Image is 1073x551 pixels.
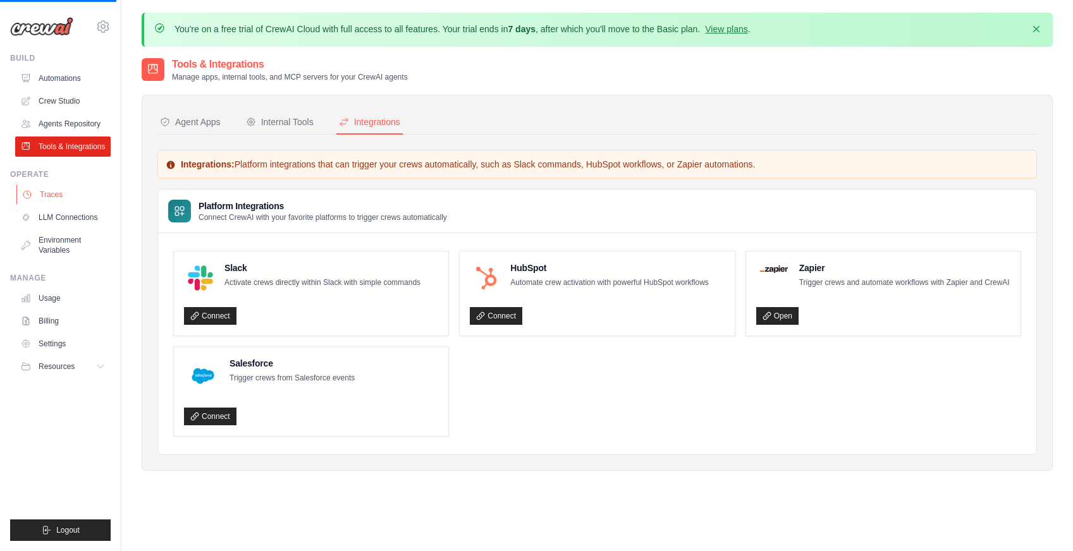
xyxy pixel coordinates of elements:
[10,17,73,36] img: Logo
[705,24,747,34] a: View plans
[199,200,447,212] h3: Platform Integrations
[160,116,221,128] div: Agent Apps
[230,372,355,385] p: Trigger crews from Salesforce events
[15,288,111,308] a: Usage
[10,519,111,541] button: Logout
[15,68,111,88] a: Automations
[166,158,1029,171] p: Platform integrations that can trigger your crews automatically, such as Slack commands, HubSpot ...
[336,111,403,135] button: Integrations
[470,307,522,325] a: Connect
[39,361,75,372] span: Resources
[799,277,1010,289] p: Trigger crews and automate workflows with Zapier and CrewAI
[230,357,355,370] h4: Salesforce
[15,311,111,331] a: Billing
[15,230,111,260] a: Environment Variables
[172,57,408,72] h2: Tools & Integrations
[15,334,111,354] a: Settings
[510,262,708,274] h4: HubSpot
[188,361,218,391] img: Salesforce Logo
[15,207,111,227] a: LLM Connections
[756,307,799,325] a: Open
[510,277,708,289] p: Automate crew activation with powerful HubSpot workflows
[172,72,408,82] p: Manage apps, internal tools, and MCP servers for your CrewAI agents
[15,356,111,377] button: Resources
[199,212,447,222] p: Connect CrewAI with your favorite platforms to trigger crews automatically
[175,23,751,35] p: You're on a free trial of CrewAI Cloud with full access to all features. Your trial ends in , aft...
[224,277,420,289] p: Activate crews directly within Slack with simple commands
[188,265,213,291] img: Slack Logo
[184,307,236,325] a: Connect
[243,111,316,135] button: Internal Tools
[474,265,499,291] img: HubSpot Logo
[10,273,111,283] div: Manage
[799,262,1010,274] h4: Zapier
[15,114,111,134] a: Agents Repository
[15,136,111,157] a: Tools & Integrations
[339,116,400,128] div: Integrations
[56,525,80,535] span: Logout
[10,53,111,63] div: Build
[181,159,235,169] strong: Integrations:
[224,262,420,274] h4: Slack
[246,116,314,128] div: Internal Tools
[760,265,788,273] img: Zapier Logo
[184,408,236,425] a: Connect
[508,24,536,34] strong: 7 days
[157,111,223,135] button: Agent Apps
[10,169,111,179] div: Operate
[16,185,112,205] a: Traces
[15,91,111,111] a: Crew Studio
